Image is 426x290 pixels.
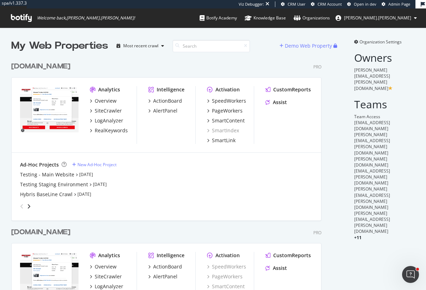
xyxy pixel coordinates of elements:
[215,86,240,93] div: Activation
[20,86,79,133] img: discounttire.com
[98,86,120,93] div: Analytics
[148,107,177,114] a: AlertPanel
[347,1,376,7] a: Open in dev
[153,263,182,270] div: ActionBoard
[98,252,120,259] div: Analytics
[273,265,287,272] div: Assist
[354,132,390,156] span: [PERSON_NAME][EMAIL_ADDRESS][PERSON_NAME][DOMAIN_NAME]
[354,235,362,241] span: + 11
[207,137,236,144] a: SmartLink
[90,263,117,270] a: Overview
[90,97,117,104] a: Overview
[20,181,88,188] a: Testing Staging Environment
[207,107,243,114] a: PageWorkers
[90,107,122,114] a: SiteCrawler
[212,97,246,104] div: SpeedWorkers
[344,15,411,21] span: heidi.noonan
[354,210,390,234] span: [PERSON_NAME][EMAIL_ADDRESS][PERSON_NAME][DOMAIN_NAME]
[153,273,177,280] div: AlertPanel
[354,52,415,64] h2: Owners
[90,117,123,124] a: LogAnalyzer
[207,283,245,290] div: SmartContent
[311,1,342,7] a: CRM Account
[90,127,128,134] a: RealKeywords
[200,14,237,22] div: Botify Academy
[79,171,93,177] a: [DATE]
[148,273,177,280] a: AlertPanel
[318,1,342,7] span: CRM Account
[95,97,117,104] div: Overview
[313,230,321,236] div: Pro
[330,12,422,24] button: [PERSON_NAME].[PERSON_NAME]
[313,64,321,70] div: Pro
[359,39,402,45] span: Organization Settings
[72,162,117,168] a: New Ad-Hoc Project
[148,97,182,104] a: ActionBoard
[200,8,237,28] a: Botify Academy
[382,1,410,7] a: Admin Page
[281,1,306,7] a: CRM User
[157,252,184,259] div: Intelligence
[11,227,70,237] div: [DOMAIN_NAME]
[26,203,31,210] div: angle-right
[354,1,376,7] span: Open in dev
[354,114,415,120] div: Team Access
[95,117,123,124] div: LogAnalyzer
[273,86,311,93] div: CustomReports
[11,39,108,53] div: My Web Properties
[212,137,236,144] div: SmartLink
[93,181,107,187] a: [DATE]
[294,8,330,28] a: Organizations
[95,107,122,114] div: SiteCrawler
[90,273,122,280] a: SiteCrawler
[265,265,287,272] a: Assist
[215,252,240,259] div: Activation
[207,117,245,124] a: SmartContent
[354,186,390,210] span: [PERSON_NAME][EMAIL_ADDRESS][PERSON_NAME][DOMAIN_NAME]
[207,273,243,280] a: PageWorkers
[273,99,287,106] div: Assist
[148,263,182,270] a: ActionBoard
[212,107,243,114] div: PageWorkers
[288,1,306,7] span: CRM User
[153,97,182,104] div: ActionBoard
[77,162,117,168] div: New Ad-Hoc Project
[95,283,123,290] div: LogAnalyzer
[280,43,333,49] a: Demo Web Property
[265,86,311,93] a: CustomReports
[212,117,245,124] div: SmartContent
[173,40,250,52] input: Search
[11,61,70,72] div: [DOMAIN_NAME]
[20,191,73,198] a: Hybris BaseLine Crawl
[207,263,246,270] a: SpeedWorkers
[207,97,246,104] a: SpeedWorkers
[95,263,117,270] div: Overview
[11,227,73,237] a: [DOMAIN_NAME]
[354,120,390,132] span: [EMAIL_ADDRESS][DOMAIN_NAME]
[123,44,158,48] div: Most recent crawl
[388,1,410,7] span: Admin Page
[20,161,59,168] div: Ad-Hoc Projects
[17,201,26,212] div: angle-left
[354,67,390,91] span: [PERSON_NAME][EMAIL_ADDRESS][PERSON_NAME][DOMAIN_NAME]
[354,156,390,186] span: [PERSON_NAME][DOMAIN_NAME][EMAIL_ADDRESS][PERSON_NAME][DOMAIN_NAME]
[265,252,311,259] a: CustomReports
[114,40,167,52] button: Most recent crawl
[294,14,330,22] div: Organizations
[11,61,73,72] a: [DOMAIN_NAME]
[157,86,184,93] div: Intelligence
[354,98,415,110] h2: Teams
[273,252,311,259] div: CustomReports
[90,283,123,290] a: LogAnalyzer
[20,171,74,178] div: Testing - Main Website
[245,8,286,28] a: Knowledge Base
[207,127,239,134] a: SmartIndex
[153,107,177,114] div: AlertPanel
[95,127,128,134] div: RealKeywords
[402,266,419,283] iframe: Intercom live chat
